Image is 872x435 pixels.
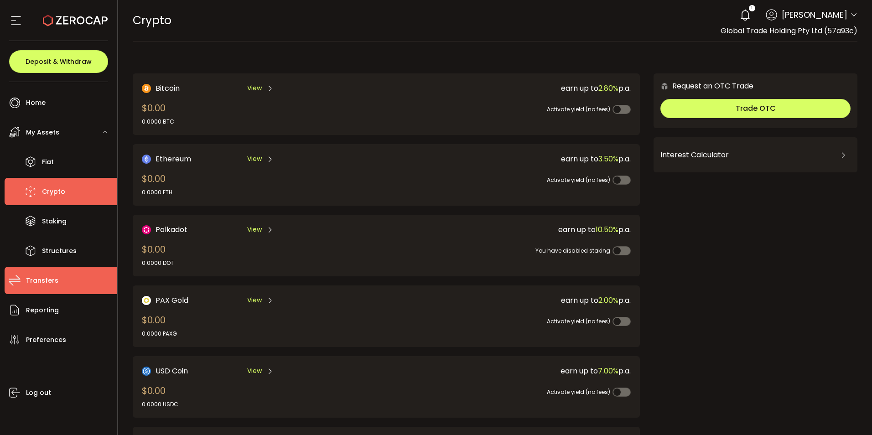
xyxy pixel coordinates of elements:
[247,154,262,164] span: View
[380,295,631,306] div: earn up to p.a.
[142,296,151,305] img: PAX Gold
[156,365,188,377] span: USD Coin
[826,391,872,435] iframe: Chat Widget
[142,384,178,409] div: $0.00
[547,105,610,113] span: Activate yield (no fees)
[142,367,151,376] img: USD Coin
[598,366,618,376] span: 7.00%
[156,224,187,235] span: Polkadot
[247,83,262,93] span: View
[26,304,59,317] span: Reporting
[596,224,618,235] span: 10.50%
[26,333,66,347] span: Preferences
[42,244,77,258] span: Structures
[26,386,51,399] span: Log out
[247,366,262,376] span: View
[660,82,669,90] img: 6nGpN7MZ9FLuBP83NiajKbTRY4UzlzQtBKtCrLLspmCkSvCZHBKvY3NxgQaT5JnOQREvtQ257bXeeSTueZfAPizblJ+Fe8JwA...
[547,388,610,396] span: Activate yield (no fees)
[142,188,172,197] div: 0.0000 ETH
[751,5,753,11] span: 1
[535,247,610,254] span: You have disabled staking
[42,185,65,198] span: Crypto
[547,176,610,184] span: Activate yield (no fees)
[42,155,54,169] span: Fiat
[598,154,618,164] span: 3.50%
[247,295,262,305] span: View
[660,144,851,166] div: Interest Calculator
[380,83,631,94] div: earn up to p.a.
[247,225,262,234] span: View
[26,96,46,109] span: Home
[156,83,180,94] span: Bitcoin
[42,215,67,228] span: Staking
[721,26,857,36] span: Global Trade Holding Pty Ltd (57a93c)
[142,101,174,126] div: $0.00
[598,83,618,93] span: 2.80%
[9,50,108,73] button: Deposit & Withdraw
[26,58,92,65] span: Deposit & Withdraw
[736,103,776,114] span: Trade OTC
[660,99,851,118] button: Trade OTC
[142,400,178,409] div: 0.0000 USDC
[156,153,191,165] span: Ethereum
[142,243,174,267] div: $0.00
[142,259,174,267] div: 0.0000 DOT
[142,225,151,234] img: DOT
[142,155,151,164] img: Ethereum
[547,317,610,325] span: Activate yield (no fees)
[142,330,177,338] div: 0.0000 PAXG
[142,118,174,126] div: 0.0000 BTC
[782,9,847,21] span: [PERSON_NAME]
[142,172,172,197] div: $0.00
[26,126,59,139] span: My Assets
[654,80,753,92] div: Request an OTC Trade
[142,84,151,93] img: Bitcoin
[142,313,177,338] div: $0.00
[380,224,631,235] div: earn up to p.a.
[380,365,631,377] div: earn up to p.a.
[133,12,171,28] span: Crypto
[156,295,188,306] span: PAX Gold
[380,153,631,165] div: earn up to p.a.
[26,274,58,287] span: Transfers
[598,295,618,306] span: 2.00%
